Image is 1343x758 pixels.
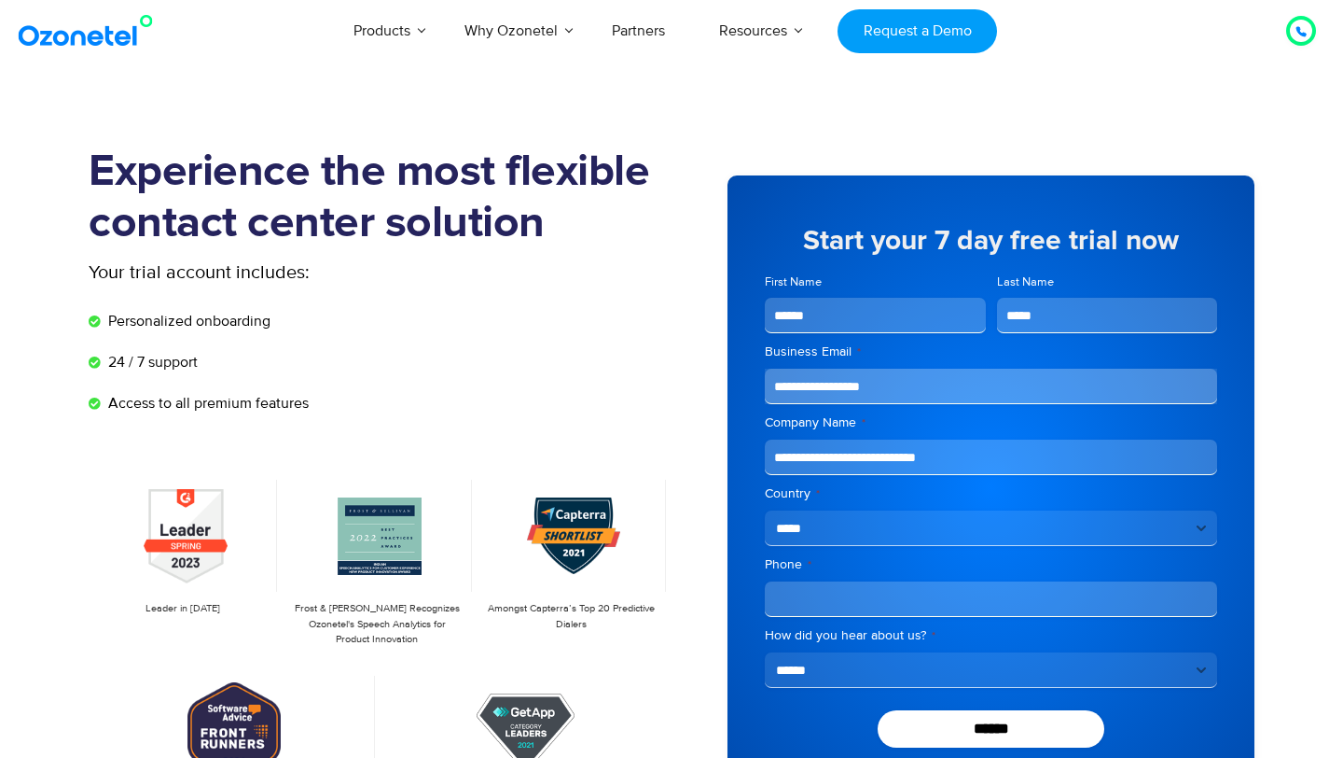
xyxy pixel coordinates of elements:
h1: Experience the most flexible contact center solution [89,147,671,249]
span: Personalized onboarding [104,310,270,332]
label: Company Name [765,414,1217,432]
p: Frost & [PERSON_NAME] Recognizes Ozonetel's Speech Analytics for Product Innovation [292,601,462,648]
h5: Start your 7 day free trial now [765,227,1217,255]
label: Last Name [997,274,1218,291]
p: Your trial account includes: [89,259,532,287]
label: Country [765,484,1217,503]
label: Business Email [765,343,1217,361]
label: First Name [765,274,986,291]
span: 24 / 7 support [104,351,198,373]
a: Request a Demo [838,9,997,53]
p: Amongst Capterra’s Top 20 Predictive Dialers [487,601,657,632]
label: Phone [765,555,1217,574]
label: How did you hear about us? [765,626,1217,645]
p: Leader in [DATE] [98,601,268,617]
span: Access to all premium features [104,392,309,414]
